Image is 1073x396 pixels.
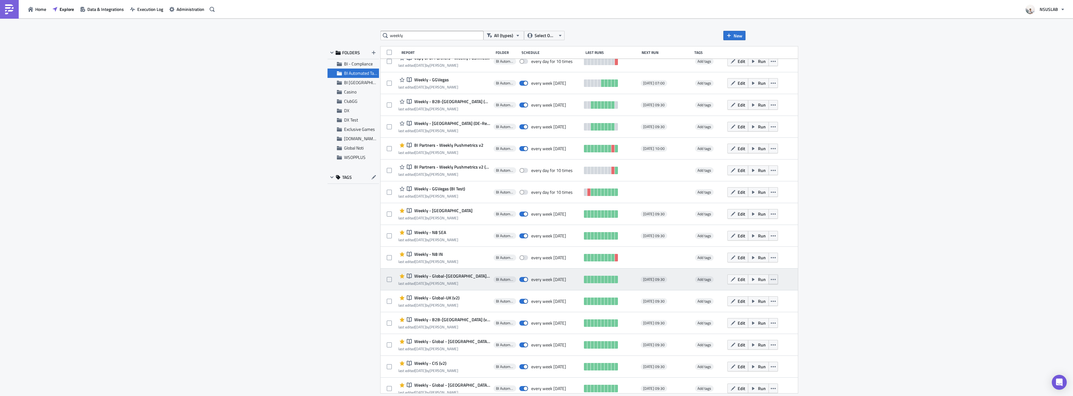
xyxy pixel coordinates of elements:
[738,276,745,283] span: Edit
[344,107,349,114] span: DX
[738,211,745,217] span: Edit
[344,70,403,76] span: BI Automated Tableau Reporting
[748,340,769,350] button: Run
[531,364,566,370] div: every week on Monday
[695,255,714,261] span: Add tags
[727,144,748,153] button: Edit
[398,85,458,89] div: last edited by [PERSON_NAME]
[758,385,766,392] span: Run
[697,189,711,195] span: Add tags
[738,102,745,108] span: Edit
[643,233,665,238] span: [DATE] 09:30
[727,165,748,175] button: Edit
[531,102,566,108] div: every week on Monday
[415,302,426,308] time: 2025-04-29T17:23:10Z
[697,298,711,304] span: Add tags
[398,216,473,220] div: last edited by [PERSON_NAME]
[531,277,566,282] div: every week on Monday
[758,320,766,326] span: Run
[531,298,566,304] div: every week on Monday
[344,98,357,104] span: ClubGG
[643,299,665,304] span: [DATE] 09:30
[727,78,748,88] button: Edit
[758,189,766,195] span: Run
[1025,4,1036,15] img: Avatar
[415,346,426,352] time: 2025-04-29T17:21:53Z
[496,233,514,238] span: BI Automated Tableau Reporting
[398,150,483,155] div: last edited by [PERSON_NAME]
[695,124,714,130] span: Add tags
[413,99,490,104] span: Weekly - B2B-Brazil (BR-Reporting)
[413,142,483,148] span: BI Partners - Weekly Pushmetrics v2
[697,80,711,86] span: Add tags
[342,50,360,55] span: FOLDERS
[758,211,766,217] span: Run
[398,325,490,329] div: last edited by [PERSON_NAME]
[738,320,745,326] span: Edit
[415,171,426,177] time: 2025-05-20T19:05:24Z
[697,255,711,260] span: Add tags
[413,295,459,301] span: Weekly - Global-UK (v2)
[531,124,566,130] div: every week on Monday
[1052,375,1067,390] div: Open Intercom Messenger
[344,126,375,132] span: Exclusive Games
[727,187,748,197] button: Edit
[738,58,745,64] span: Edit
[524,31,565,40] button: Select Owner
[738,298,745,304] span: Edit
[695,342,714,348] span: Add tags
[494,32,513,39] span: All (types)
[413,230,446,235] span: Weekly - N8 SEA
[401,50,493,55] div: Report
[496,386,514,391] span: BI Automated Tableau Reporting
[25,4,49,14] a: Home
[413,186,465,192] span: Weekly - GGVegas (BI Test)
[413,164,490,170] span: BI Partners - Weekly Pushmetrics v2 (BI Test)
[748,384,769,393] button: Run
[398,390,490,395] div: last edited by [PERSON_NAME]
[413,208,473,213] span: Weekly - Japan
[344,145,364,151] span: Global Noti
[758,341,766,348] span: Run
[697,276,711,282] span: Add tags
[413,339,490,344] span: Weekly - Global - Canada - Rest (v2)
[415,62,426,68] time: 2025-09-16T18:35:12Z
[4,4,14,14] img: PushMetrics
[738,341,745,348] span: Edit
[694,50,725,55] div: Tags
[1022,2,1068,16] button: NSUSLAB
[695,58,714,64] span: Add tags
[531,342,566,348] div: every week on Monday
[738,232,745,239] span: Edit
[166,4,207,14] button: Administration
[695,146,714,152] span: Add tags
[643,321,665,326] span: [DATE] 09:30
[1040,6,1058,12] span: NSUSLAB
[697,342,711,348] span: Add tags
[643,146,665,151] span: [DATE] 10:00
[643,103,665,107] span: [DATE] 09:30
[748,362,769,371] button: Run
[398,128,490,133] div: last edited by [PERSON_NAME]
[695,80,714,86] span: Add tags
[496,364,514,369] span: BI Automated Tableau Reporting
[415,106,426,112] time: 2025-08-06T21:00:53Z
[758,254,766,261] span: Run
[531,233,566,239] div: every week on Monday
[738,80,745,86] span: Edit
[344,60,373,67] span: BI - Compliance
[496,59,514,64] span: BI Automated Tableau Reporting
[695,189,714,195] span: Add tags
[398,368,458,373] div: last edited by [PERSON_NAME]
[342,174,352,180] span: TAGS
[496,299,514,304] span: BI Automated Tableau Reporting
[695,298,714,304] span: Add tags
[344,79,389,86] span: BI Toronto
[483,31,524,40] button: All (types)
[531,320,566,326] div: every week on Monday
[398,172,490,177] div: last edited by [PERSON_NAME]
[531,146,566,151] div: every week on Monday
[697,58,711,64] span: Add tags
[748,274,769,284] button: Run
[723,31,745,40] button: New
